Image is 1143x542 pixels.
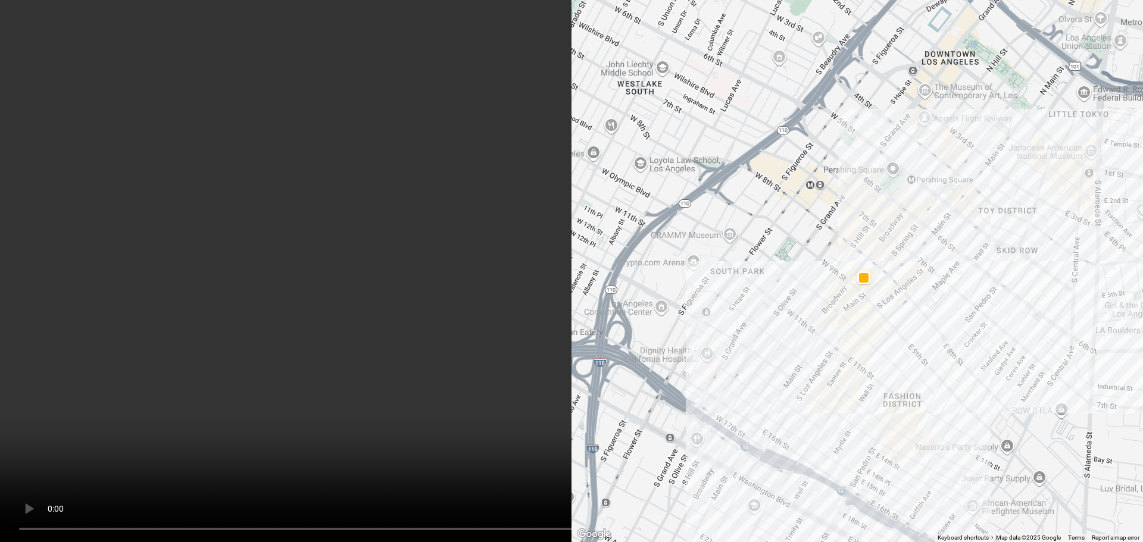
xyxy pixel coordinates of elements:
button: Keyboard shortcuts [938,534,989,542]
img: Google [574,527,614,542]
a: Report a map error [1092,534,1139,541]
span: Map data ©2025 Google [996,534,1061,541]
a: Terms (opens in new tab) [1068,534,1085,541]
a: Open this area in Google Maps (opens a new window) [574,527,614,542]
